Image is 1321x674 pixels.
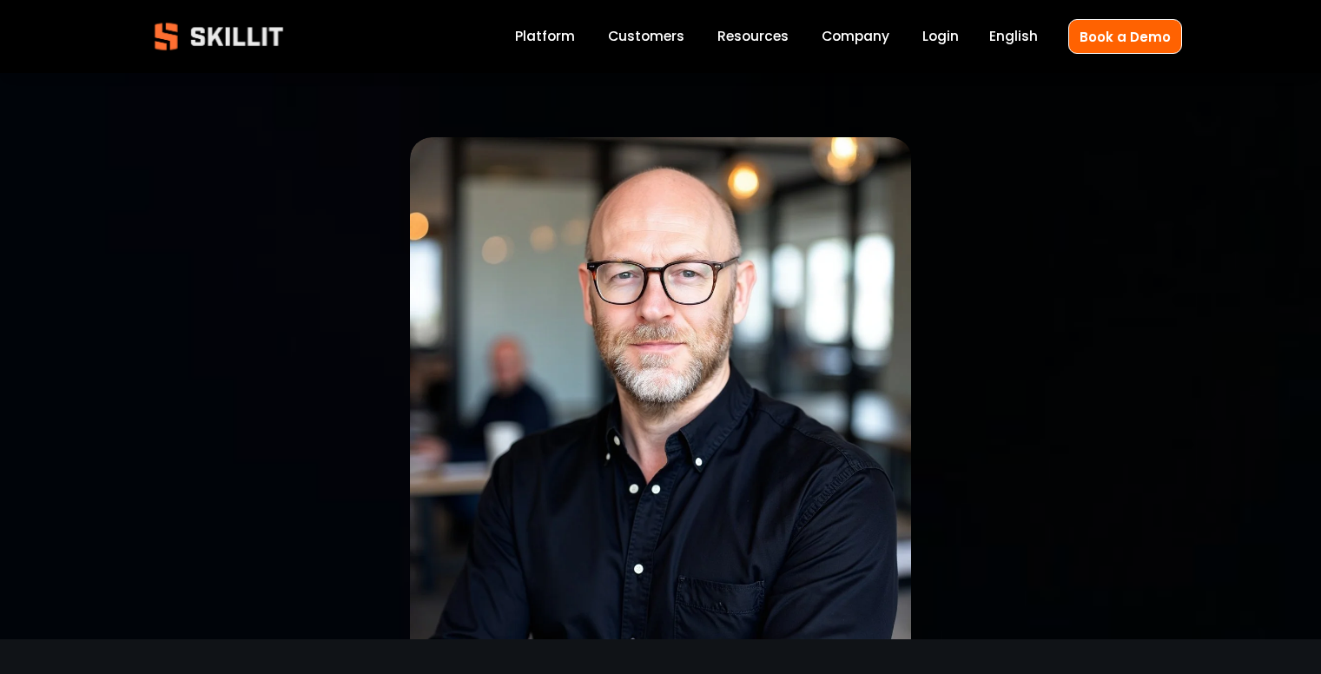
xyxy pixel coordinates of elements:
a: Platform [515,25,575,49]
a: folder dropdown [717,25,789,49]
a: Customers [608,25,684,49]
span: English [989,26,1038,46]
img: Skillit [140,10,298,63]
a: Login [922,25,959,49]
div: language picker [989,25,1038,49]
a: Company [822,25,889,49]
a: Book a Demo [1068,19,1182,53]
span: Resources [717,26,789,46]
